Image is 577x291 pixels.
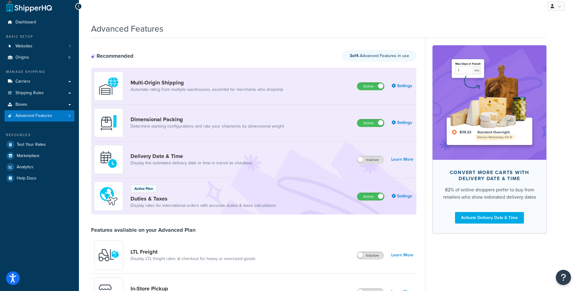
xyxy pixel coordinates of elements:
a: Origins6 [5,52,74,63]
a: Help Docs [5,173,74,184]
a: Advanced Features3 [5,110,74,122]
label: Active [357,83,384,90]
span: Websites [15,44,32,49]
a: Dimensional Packing [131,116,284,123]
div: Basic Setup [5,34,74,39]
label: Active [357,193,384,200]
a: Settings [392,82,413,90]
div: Features available on your Advanced Plan [91,227,195,233]
a: Display the estimated delivery date or time in transit as checkout. [131,160,253,166]
span: Marketplace [17,153,39,159]
span: 6 [68,55,70,60]
img: icon-duo-feat-landed-cost-7136b061.png [98,186,119,207]
div: Convert more carts with delivery date & time [442,169,537,182]
img: WatD5o0RtDAAAAAElFTkSuQmCC [98,75,119,97]
a: Websites1 [5,41,74,52]
li: Websites [5,41,74,52]
p: Active Plan [134,186,153,191]
a: Learn More [391,155,413,164]
a: Duties & Taxes [131,195,276,202]
span: Origins [15,55,29,60]
img: DTVBYsAAAAAASUVORK5CYII= [98,112,119,133]
span: Help Docs [17,176,36,181]
a: Test Your Rates [5,139,74,150]
img: y79ZsPf0fXUFUhFXDzUgf+ktZg5F2+ohG75+v3d2s1D9TjoU8PiyCIluIjV41seZevKCRuEjTPPOKHJsQcmKCXGdfprl3L4q7... [98,245,119,266]
span: Boxes [15,102,27,107]
a: Display LTL freight rates at checkout for heavy or oversized goods [131,256,256,262]
a: Display rates for international orders with accurate duties & taxes calculations [131,203,276,209]
span: 1 [69,44,70,49]
span: Shipping Rules [15,91,44,96]
span: Advanced Features in use [350,53,409,59]
img: feature-image-ddt-36eae7f7280da8017bfb280eaccd9c446f90b1fe08728e4019434db127062ab4.png [442,54,537,150]
button: Open Resource Center [556,270,571,285]
span: Carriers [15,79,30,84]
a: Settings [392,118,413,127]
a: Carriers [5,76,74,87]
h1: Advanced Features [91,23,163,35]
img: gfkeb5ejjkALwAAAABJRU5ErkJggg== [98,149,119,170]
span: Analytics [17,165,33,170]
li: Origins [5,52,74,63]
a: Automate rating from multiple warehouses, essential for merchants who dropship [131,87,283,93]
strong: 3 of 4 [350,53,358,59]
span: Advanced Features [15,113,52,118]
div: 82% of online shoppers prefer to buy from retailers who show estimated delivery dates [442,186,537,201]
a: Activate Delivery Date & Time [455,212,524,224]
div: Resources [5,132,74,138]
a: LTL Freight [131,248,256,255]
a: Shipping Rules [5,87,74,99]
span: Dashboard [15,20,36,25]
div: Manage Shipping [5,69,74,74]
li: Advanced Features [5,110,74,122]
a: Determine packing configurations and rate your shipments by dimensional weight [131,123,284,129]
label: Inactive [357,156,384,163]
span: Test Your Rates [17,142,46,147]
a: Delivery Date & Time [131,153,253,159]
a: Learn More [391,251,413,259]
a: Boxes [5,99,74,110]
span: 3 [68,113,70,118]
div: Recommended [91,53,134,59]
a: Dashboard [5,17,74,28]
a: Marketplace [5,150,74,161]
label: Active [357,119,384,127]
a: Analytics [5,162,74,173]
a: Settings [392,192,413,200]
a: Multi-Origin Shipping [131,79,283,86]
label: Inactive [357,252,384,259]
